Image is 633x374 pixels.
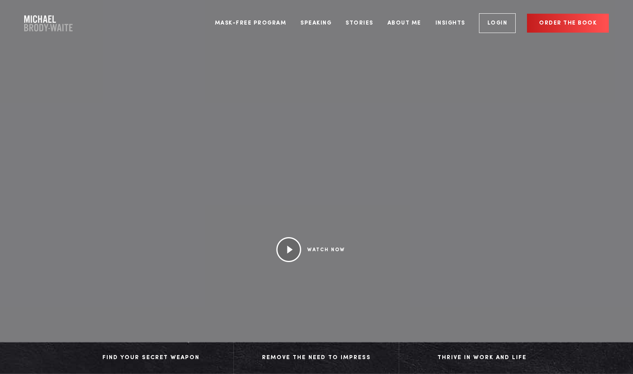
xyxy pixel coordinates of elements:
a: Insights [429,8,471,38]
div: Thrive in Work and Life [407,352,556,364]
a: Login [479,13,516,33]
div: Find Your Secret Weapon [77,352,225,364]
a: About Me [381,8,427,38]
div: Remove The Need to Impress [242,352,391,364]
a: Mask-Free Program [209,8,293,38]
a: WATCH NOW [307,248,345,252]
a: Order the book [527,14,609,33]
a: Company Logo Company Logo [24,15,73,31]
img: Play [276,237,301,262]
a: Speaking [294,8,337,38]
a: Stories [339,8,379,38]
